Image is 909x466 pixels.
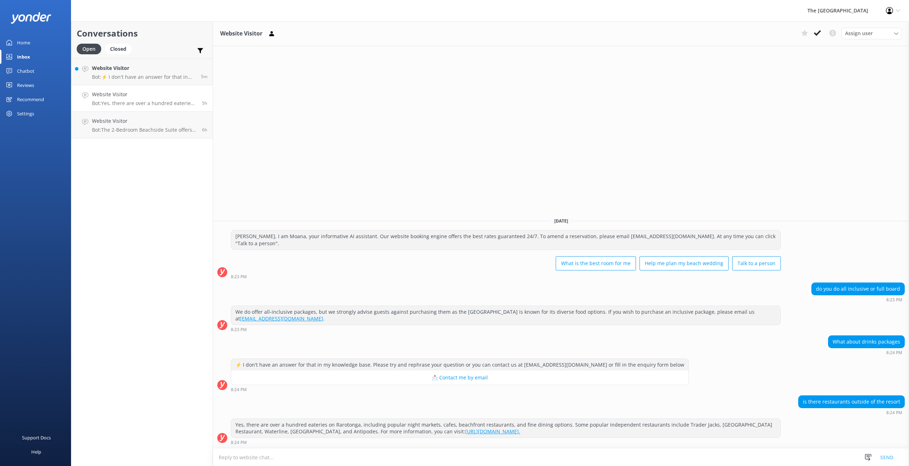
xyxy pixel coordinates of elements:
div: is there restaurants outside of the resort [799,396,904,408]
span: Oct 05 2025 02:24am (UTC -10:00) Pacific/Honolulu [202,100,207,106]
span: Assign user [845,29,873,37]
div: [PERSON_NAME], I am Moana, your informative AI assistant. Our website booking engine offers the b... [231,230,780,249]
div: Oct 05 2025 02:23am (UTC -10:00) Pacific/Honolulu [231,327,781,332]
p: Bot: The 2-Bedroom Beachside Suite offers a standard bedding configuration that includes a 4 Post... [92,127,197,133]
strong: 8:24 PM [886,411,902,415]
h4: Website Visitor [92,117,197,125]
div: Settings [17,106,34,121]
a: Website VisitorBot:⚡ I don't have an answer for that in my knowledge base. Please try and rephras... [71,59,213,85]
div: What about drinks packages [828,336,904,348]
p: Bot: Yes, there are over a hundred eateries on Rarotonga, including popular night markets, cafes,... [92,100,197,106]
div: Yes, there are over a hundred eateries on Rarotonga, including popular night markets, cafes, beac... [231,419,780,438]
h4: Website Visitor [92,64,196,72]
div: Inbox [17,50,30,64]
h4: Website Visitor [92,91,197,98]
div: Oct 05 2025 02:24am (UTC -10:00) Pacific/Honolulu [231,440,781,445]
h2: Conversations [77,27,207,40]
div: Recommend [17,92,44,106]
a: Open [77,45,105,53]
button: Talk to a person [732,256,781,270]
button: What is the best room for me [556,256,636,270]
a: [URL][DOMAIN_NAME]. [465,428,520,435]
div: Oct 05 2025 02:23am (UTC -10:00) Pacific/Honolulu [231,274,781,279]
div: Chatbot [17,64,34,78]
a: Website VisitorBot:The 2-Bedroom Beachside Suite offers a standard bedding configuration that inc... [71,112,213,138]
div: Oct 05 2025 02:23am (UTC -10:00) Pacific/Honolulu [811,297,905,302]
a: Closed [105,45,135,53]
div: Assign User [842,28,902,39]
div: do you do all inclusive or full board [812,283,904,295]
strong: 8:24 PM [231,440,247,445]
strong: 8:23 PM [886,298,902,302]
div: Oct 05 2025 02:24am (UTC -10:00) Pacific/Honolulu [231,387,689,392]
div: Open [77,44,101,54]
div: We do offer all-inclusive packages, but we strongly advise guests against purchasing them as the ... [231,306,780,325]
strong: 8:23 PM [231,275,247,279]
h3: Website Visitor [220,29,262,38]
img: yonder-white-logo.png [11,12,51,24]
div: Oct 05 2025 02:24am (UTC -10:00) Pacific/Honolulu [828,350,905,355]
button: 📩 Contact me by email [231,371,688,385]
span: Oct 05 2025 07:49am (UTC -10:00) Pacific/Honolulu [201,73,207,80]
div: ⚡ I don't have an answer for that in my knowledge base. Please try and rephrase your question or ... [231,359,688,371]
div: Home [17,35,30,50]
div: Closed [105,44,132,54]
div: Oct 05 2025 02:24am (UTC -10:00) Pacific/Honolulu [798,410,905,415]
a: Website VisitorBot:Yes, there are over a hundred eateries on Rarotonga, including popular night m... [71,85,213,112]
div: Support Docs [22,431,51,445]
strong: 8:24 PM [231,388,247,392]
p: Bot: ⚡ I don't have an answer for that in my knowledge base. Please try and rephrase your questio... [92,74,196,80]
strong: 8:23 PM [231,328,247,332]
span: [DATE] [550,218,572,224]
a: [EMAIL_ADDRESS][DOMAIN_NAME] [240,315,323,322]
div: Help [31,445,41,459]
strong: 8:24 PM [886,351,902,355]
span: Oct 05 2025 01:21am (UTC -10:00) Pacific/Honolulu [202,127,207,133]
button: Help me plan my beach wedding [639,256,729,270]
div: Reviews [17,78,34,92]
